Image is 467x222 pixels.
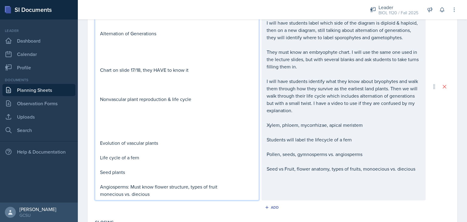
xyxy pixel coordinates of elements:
[2,146,75,158] div: Help & Documentation
[100,30,254,37] p: Alternation of Generations
[100,66,254,74] p: Chart on slide 17/18, they HAVE to know it
[266,205,279,210] div: Add
[267,151,420,158] p: Pollen, seeds, gymnosperms vs. angiosperms
[100,183,254,190] p: Angiosperms: Must know flower structure, types of fruit
[100,154,254,161] p: Life cycle of a fern
[100,95,254,103] p: Nonvascular plant reproduction & life cycle
[100,190,254,198] p: monecious vs. diecious
[19,206,56,212] div: [PERSON_NAME]
[2,97,75,109] a: Observation Forms
[100,168,254,176] p: Seed plants
[2,48,75,60] a: Calendar
[379,4,418,11] div: Leader
[267,165,420,172] p: Seed vs Fruit, flower anatomy, types of fruits, monoecious vs. diecious
[263,203,282,212] button: Add
[19,212,56,218] div: GCSU
[267,78,420,114] p: I will have students identify what they know about bryophytes and walk them through how they surv...
[267,121,420,129] p: Xylem, phloem, mycorrhizae, apical meristem
[2,35,75,47] a: Dashboard
[2,77,75,83] div: Documents
[267,19,420,41] p: I will have students label which side of the diagram is diploid & haploid, then on a new diagram,...
[100,139,254,147] p: Evolution of vascular plants
[2,111,75,123] a: Uploads
[267,48,420,70] p: They must know an embryophyte chart. I will use the same one used in the lecture slides, but with...
[2,28,75,33] div: Leader
[267,136,420,143] p: Students will label the lifecycle of a fern
[2,124,75,136] a: Search
[379,10,418,16] div: BIOL 1120 / Fall 2025
[2,61,75,74] a: Profile
[2,84,75,96] a: Planning Sheets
